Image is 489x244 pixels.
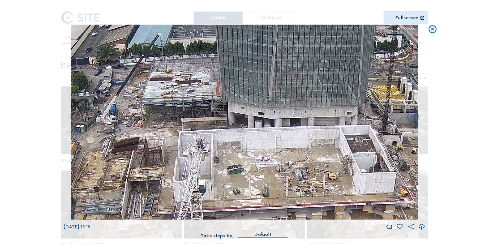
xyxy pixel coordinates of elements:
[406,110,420,124] i: Back
[201,234,233,239] div: Take steps by:
[238,231,288,238] div: Default
[64,224,90,230] span: [DATE] 12:15
[396,16,419,21] div: Fullscreen
[69,110,83,124] i: Forward
[254,231,272,239] div: Default
[71,25,418,220] img: Image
